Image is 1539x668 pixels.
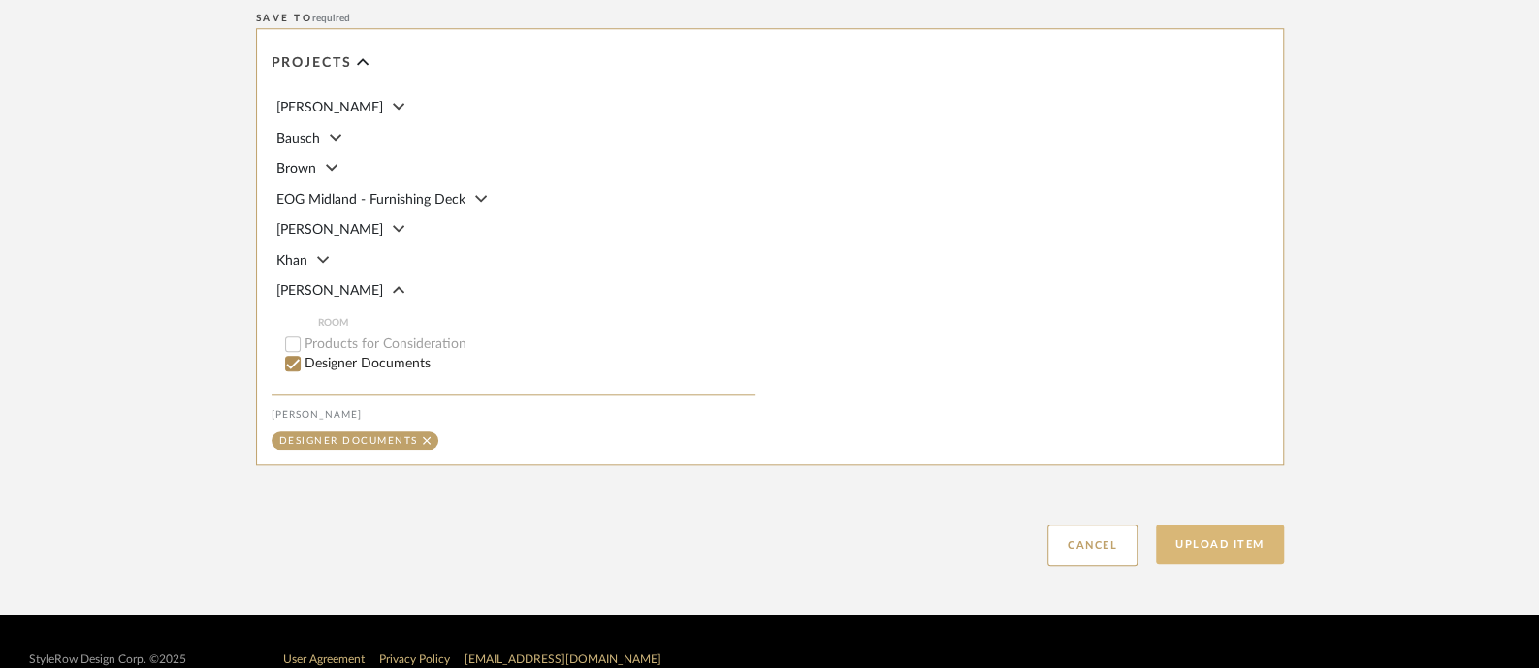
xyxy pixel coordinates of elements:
a: Privacy Policy [379,653,450,665]
span: Khan [276,254,307,268]
button: Cancel [1047,525,1138,566]
span: EOG Midland - Furnishing Deck [276,193,465,207]
div: Save To [256,13,1284,24]
span: Brown [276,162,316,175]
div: [PERSON_NAME] [272,409,755,421]
a: [EMAIL_ADDRESS][DOMAIN_NAME] [465,653,661,665]
button: Upload Item [1156,525,1284,564]
span: required [312,14,350,23]
span: [PERSON_NAME] [276,284,383,298]
label: Designer Documents [305,357,755,370]
a: User Agreement [283,653,365,665]
span: Projects [272,55,352,72]
span: [PERSON_NAME] [276,223,383,237]
span: Bausch [276,132,320,145]
div: StyleRow Design Corp. ©2025 [29,652,186,667]
div: Designer Documents [279,436,418,446]
span: [PERSON_NAME] [276,101,383,114]
span: ROOM [318,315,755,331]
